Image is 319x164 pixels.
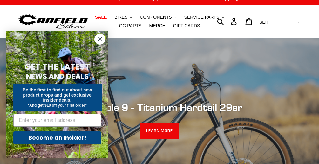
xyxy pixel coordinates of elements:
span: BIKES [114,15,127,20]
img: Canfield Bikes [17,13,89,30]
input: Enter your email address [13,114,101,127]
span: *And get $10 off your first order* [28,103,86,108]
a: GG PARTS [116,22,145,30]
span: SERVICE PARTS [184,15,219,20]
button: BIKES [111,13,135,22]
button: Become an Insider! [13,131,101,144]
a: GIFT CARDS [170,22,203,30]
span: Be the first to find out about new product drops and get exclusive insider deals. [23,87,92,103]
span: GG PARTS [119,23,142,28]
button: SERVICE PARTS [181,13,227,22]
span: MERCH [149,23,166,28]
span: NEWS AND DEALS [26,71,89,81]
button: COMPONENTS [137,13,180,22]
span: SALE [95,15,107,20]
span: GET THE LATEST [24,61,90,73]
a: MERCH [146,22,169,30]
a: SALE [92,13,110,22]
button: Close dialog [94,34,105,45]
a: LEARN MORE [140,123,179,139]
h2: Ti Nimble 9 - Titanium Hardtail 29er [17,102,302,114]
span: GIFT CARDS [173,23,200,28]
span: COMPONENTS [140,15,172,20]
